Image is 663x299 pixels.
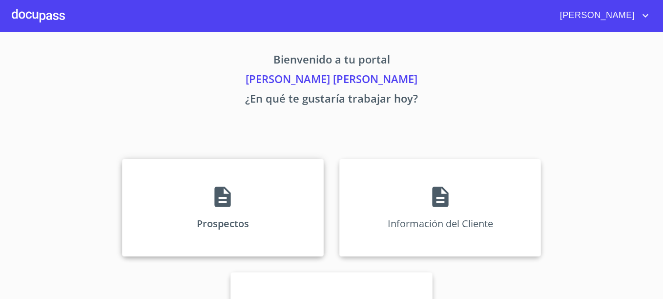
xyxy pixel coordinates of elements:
p: Información del Cliente [388,217,493,230]
button: account of current user [553,8,651,23]
p: Bienvenido a tu portal [31,51,632,71]
p: Prospectos [197,217,249,230]
span: [PERSON_NAME] [553,8,640,23]
p: ¿En qué te gustaría trabajar hoy? [31,90,632,110]
p: [PERSON_NAME] [PERSON_NAME] [31,71,632,90]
